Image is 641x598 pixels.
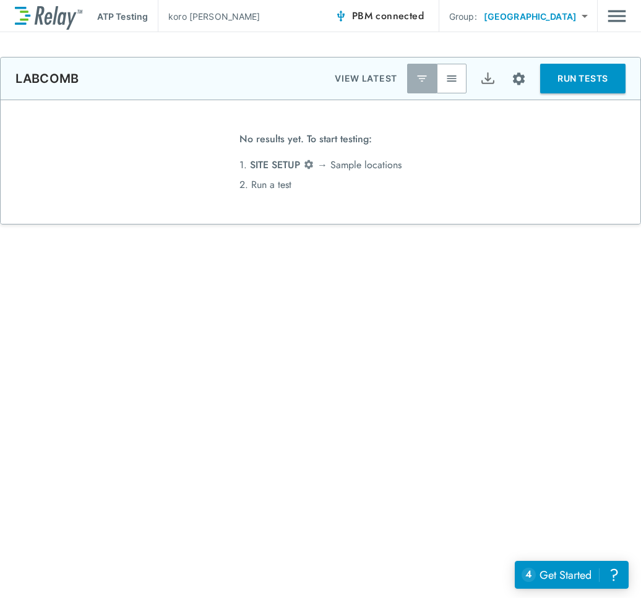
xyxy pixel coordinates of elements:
button: Site setup [502,62,535,95]
img: Latest [416,72,428,85]
li: 2. Run a test [239,175,402,195]
img: Settings Icon [511,71,527,87]
button: RUN TESTS [540,64,626,93]
img: Export Icon [480,71,496,87]
img: Drawer Icon [608,4,626,28]
li: 1. → Sample locations [239,155,402,175]
img: LuminUltra Relay [15,3,82,30]
p: koro [PERSON_NAME] [168,10,260,23]
span: SITE SETUP [250,158,300,172]
img: Settings Icon [303,159,314,170]
button: Main menu [608,4,626,28]
img: View All [445,72,458,85]
p: VIEW LATEST [335,71,397,86]
span: connected [376,9,424,23]
button: Export [473,64,502,93]
span: No results yet. To start testing: [239,129,372,155]
p: Group: [449,10,477,23]
iframe: Resource center [515,561,629,589]
span: PBM [352,7,424,25]
p: LABCOMB [15,71,79,86]
button: PBM connected [330,4,429,28]
p: ATP Testing [97,10,148,23]
img: Connected Icon [335,10,347,22]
